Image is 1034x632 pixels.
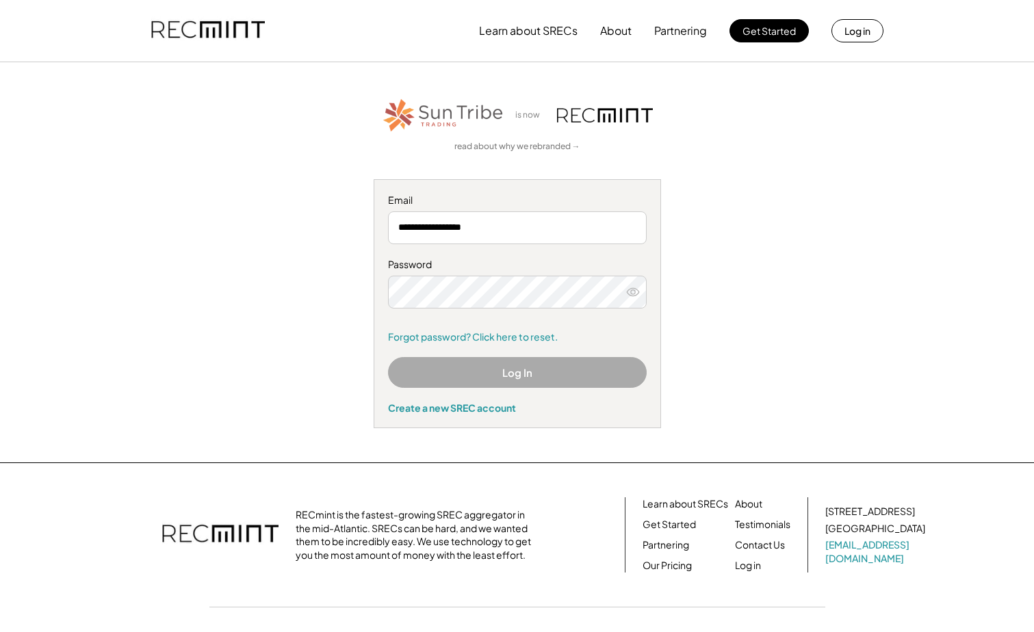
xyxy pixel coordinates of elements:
[735,538,785,552] a: Contact Us
[479,17,578,44] button: Learn about SRECs
[296,508,539,562] div: RECmint is the fastest-growing SREC aggregator in the mid-Atlantic. SRECs can be hard, and we wan...
[643,518,696,531] a: Get Started
[643,559,692,572] a: Our Pricing
[735,518,790,531] a: Testimonials
[162,511,279,559] img: recmint-logotype%403x.png
[643,497,728,511] a: Learn about SRECs
[600,17,632,44] button: About
[388,357,647,388] button: Log In
[735,559,761,572] a: Log in
[735,497,762,511] a: About
[151,8,265,54] img: recmint-logotype%403x.png
[825,522,925,536] div: [GEOGRAPHIC_DATA]
[825,505,915,518] div: [STREET_ADDRESS]
[382,96,505,134] img: STT_Horizontal_Logo%2B-%2BColor.png
[557,108,653,122] img: recmint-logotype%403x.png
[388,194,647,207] div: Email
[454,141,580,153] a: read about why we rebranded →
[388,330,647,344] a: Forgot password? Click here to reset.
[643,538,689,552] a: Partnering
[388,401,647,414] div: Create a new SREC account
[825,538,928,565] a: [EMAIL_ADDRESS][DOMAIN_NAME]
[729,19,809,42] button: Get Started
[831,19,883,42] button: Log in
[388,258,647,272] div: Password
[512,109,550,121] div: is now
[654,17,707,44] button: Partnering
